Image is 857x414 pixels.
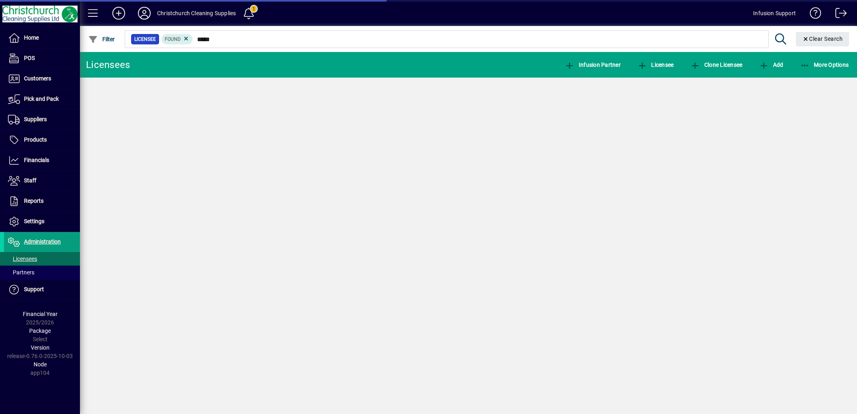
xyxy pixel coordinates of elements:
span: Staff [24,177,36,184]
span: Licensees [8,256,37,262]
a: Licensees [4,252,80,266]
span: Administration [24,238,61,245]
button: Licensee [636,58,676,72]
a: Logout [829,2,847,28]
div: Infusion Support [753,7,796,20]
button: Clone Licensee [688,58,744,72]
a: Settings [4,212,80,232]
button: Infusion Partner [563,58,623,72]
span: Clear Search [802,36,843,42]
span: More Options [800,62,849,68]
span: Clone Licensee [690,62,742,68]
button: Clear [796,32,849,46]
div: Christchurch Cleaning Supplies [157,7,236,20]
a: Partners [4,266,80,279]
span: Products [24,136,47,143]
span: Infusion Partner [565,62,621,68]
mat-chip: Found Status: Found [161,34,193,44]
span: Licensee [638,62,674,68]
span: Suppliers [24,116,47,122]
a: POS [4,48,80,68]
a: Knowledge Base [804,2,821,28]
a: Support [4,280,80,300]
a: Home [4,28,80,48]
a: Staff [4,171,80,191]
button: Add [757,58,785,72]
button: Filter [86,32,117,46]
button: Add [106,6,132,20]
span: Found [165,36,181,42]
button: Profile [132,6,157,20]
span: Partners [8,269,34,276]
span: Settings [24,218,44,224]
a: Products [4,130,80,150]
span: Version [31,344,50,351]
span: Licensee [134,35,156,43]
a: Suppliers [4,110,80,130]
a: Pick and Pack [4,89,80,109]
span: POS [24,55,35,61]
a: Customers [4,69,80,89]
a: Financials [4,150,80,170]
button: More Options [798,58,851,72]
span: Filter [88,36,115,42]
span: Add [759,62,783,68]
span: Node [34,361,47,368]
span: Financials [24,157,49,163]
span: Reports [24,198,44,204]
div: Licensees [86,58,130,71]
span: Customers [24,75,51,82]
span: Support [24,286,44,292]
span: Financial Year [23,311,58,317]
span: Package [29,328,51,334]
span: Home [24,34,39,41]
span: Pick and Pack [24,96,59,102]
a: Reports [4,191,80,211]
